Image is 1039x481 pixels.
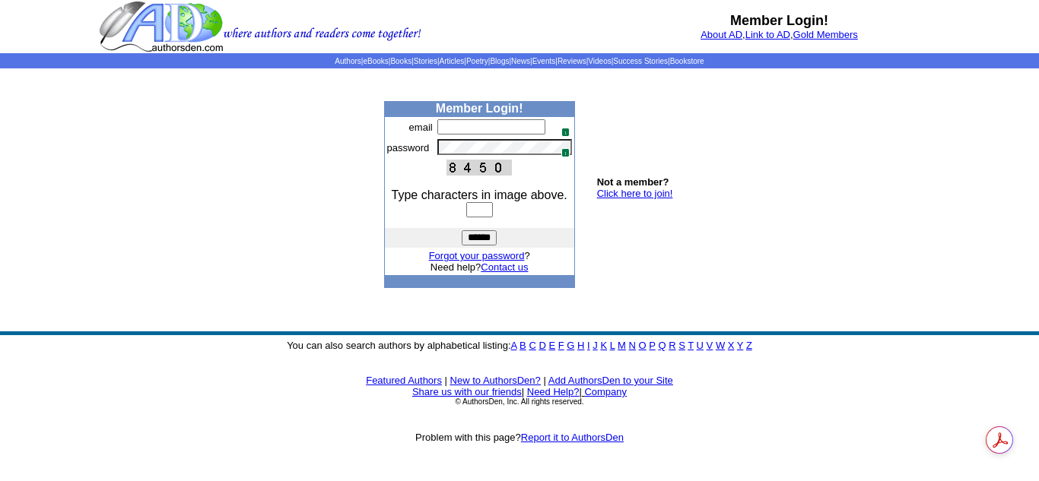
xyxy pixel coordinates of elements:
[335,57,361,65] a: Authors
[436,102,523,115] b: Member Login!
[567,340,574,351] a: G
[597,188,673,199] a: Click here to join!
[429,250,525,261] a: Forgot your password
[390,57,411,65] a: Books
[639,340,647,351] a: O
[587,340,590,351] a: I
[577,340,584,351] a: H
[511,57,530,65] a: News
[363,57,388,65] a: eBooks
[610,340,615,351] a: L
[688,340,694,351] a: T
[529,340,535,351] a: C
[335,57,704,65] span: | | | | | | | | | | | |
[548,340,555,351] a: E
[490,57,509,65] a: Blogs
[543,375,545,386] font: |
[737,340,743,351] a: Y
[519,340,526,351] a: B
[558,340,564,351] a: F
[678,340,685,351] a: S
[600,340,607,351] a: K
[392,188,567,201] font: Type characters in image above.
[746,340,752,351] a: Z
[707,340,713,351] a: V
[701,29,742,40] a: About AD
[613,57,668,65] a: Success Stories
[561,128,570,137] span: 1
[588,57,611,65] a: Videos
[728,340,735,351] a: X
[481,261,528,273] a: Contact us
[414,57,437,65] a: Stories
[593,340,598,351] a: J
[658,340,666,351] a: Q
[455,397,583,406] font: © AuthorsDen, Inc. All rights reserved.
[670,57,704,65] a: Bookstore
[579,386,627,397] font: |
[793,29,858,40] a: Gold Members
[412,386,522,397] a: Share us with our friends
[701,29,858,40] font: , ,
[649,340,655,351] a: P
[716,340,725,351] a: W
[366,375,442,386] a: Featured Authors
[466,57,488,65] a: Poetry
[522,386,524,397] font: |
[669,340,675,351] a: R
[521,432,624,443] a: Report it to AuthorsDen
[555,122,567,134] img: npw-badge-icon.svg
[548,375,673,386] a: Add AuthorsDen to your Site
[429,250,530,261] font: ?
[440,57,465,65] a: Articles
[511,340,517,351] a: A
[387,142,430,153] font: password
[618,340,626,351] a: M
[730,13,828,28] b: Member Login!
[745,29,790,40] a: Link to AD
[697,340,704,351] a: U
[415,432,624,443] font: Problem with this page?
[555,142,567,154] img: npw-badge-icon.svg
[527,386,580,397] a: Need Help?
[584,386,627,397] a: Company
[539,340,545,351] a: D
[445,375,447,386] font: |
[287,340,752,351] font: You can also search authors by alphabetical listing:
[532,57,556,65] a: Events
[409,122,433,133] font: email
[558,57,586,65] a: Reviews
[629,340,636,351] a: N
[597,176,669,188] b: Not a member?
[561,148,570,157] span: 1
[446,160,512,176] img: This Is CAPTCHA Image
[450,375,541,386] a: New to AuthorsDen?
[431,261,529,273] font: Need help?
